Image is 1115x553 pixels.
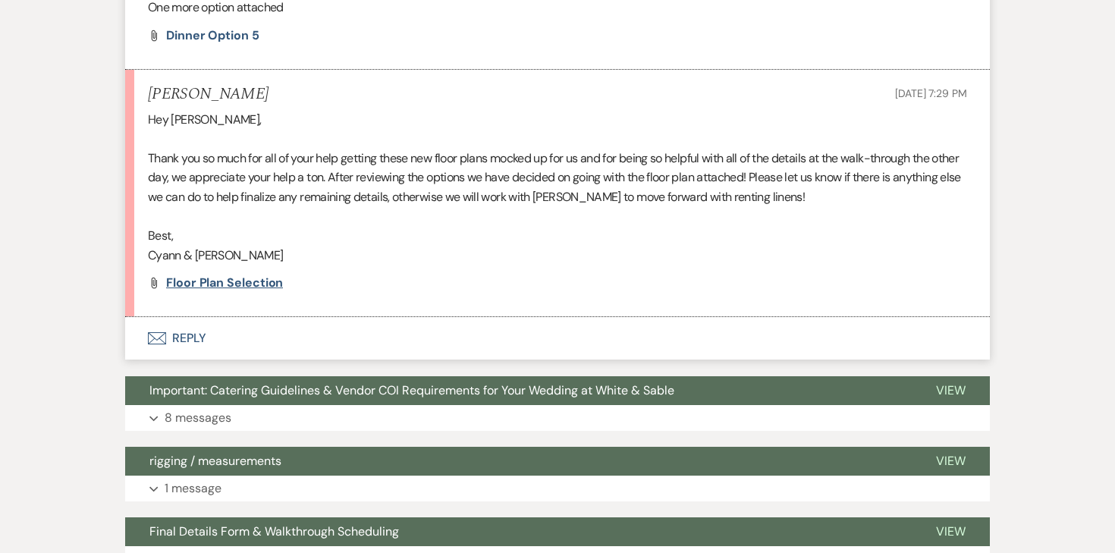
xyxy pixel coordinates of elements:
[895,86,967,100] span: [DATE] 7:29 PM
[149,523,399,539] span: Final Details Form & Walkthrough Scheduling
[125,405,990,431] button: 8 messages
[125,517,912,546] button: Final Details Form & Walkthrough Scheduling
[125,447,912,476] button: rigging / measurements
[125,317,990,360] button: Reply
[165,408,231,428] p: 8 messages
[125,476,990,501] button: 1 message
[166,275,283,291] span: Floor Plan Selection
[125,376,912,405] button: Important: Catering Guidelines & Vendor COI Requirements for Your Wedding at White & Sable
[148,246,967,266] p: Cyann & [PERSON_NAME]
[936,453,966,469] span: View
[149,382,674,398] span: Important: Catering Guidelines & Vendor COI Requirements for Your Wedding at White & Sable
[912,517,990,546] button: View
[912,447,990,476] button: View
[166,277,283,289] a: Floor Plan Selection
[148,85,269,104] h5: [PERSON_NAME]
[912,376,990,405] button: View
[149,453,281,469] span: rigging / measurements
[166,30,259,42] a: Dinner Option 5
[936,523,966,539] span: View
[148,226,967,246] p: Best,
[936,382,966,398] span: View
[166,27,259,43] span: Dinner Option 5
[148,149,967,207] p: Thank you so much for all of your help getting these new floor plans mocked up for us and for bei...
[148,110,967,130] p: Hey [PERSON_NAME],
[165,479,221,498] p: 1 message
